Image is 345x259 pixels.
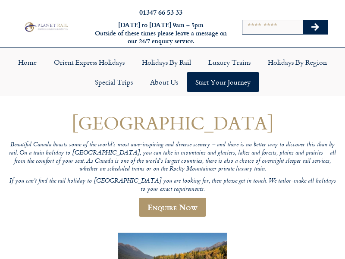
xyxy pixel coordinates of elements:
a: Enquire Now [139,198,206,217]
button: Search [303,20,328,34]
a: Holidays by Region [259,52,336,72]
a: Start your Journey [187,72,259,92]
a: Holidays by Rail [133,52,200,72]
a: Orient Express Holidays [45,52,133,72]
img: Planet Rail Train Holidays Logo [23,21,69,32]
a: 01347 66 53 33 [139,7,182,17]
a: Luxury Trains [200,52,259,72]
p: Beautiful Canada boasts some of the world’s most awe-inspiring and diverse scenery – and there is... [8,141,337,174]
p: If you can’t find the rail holiday to [GEOGRAPHIC_DATA] you are looking for, then please get in t... [8,177,337,193]
nav: Menu [4,52,341,92]
h6: [DATE] to [DATE] 9am – 5pm Outside of these times please leave a message on our 24/7 enquiry serv... [94,21,228,45]
a: Special Trips [86,72,141,92]
h1: [GEOGRAPHIC_DATA] [8,113,337,133]
a: About Us [141,72,187,92]
a: Home [9,52,45,72]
